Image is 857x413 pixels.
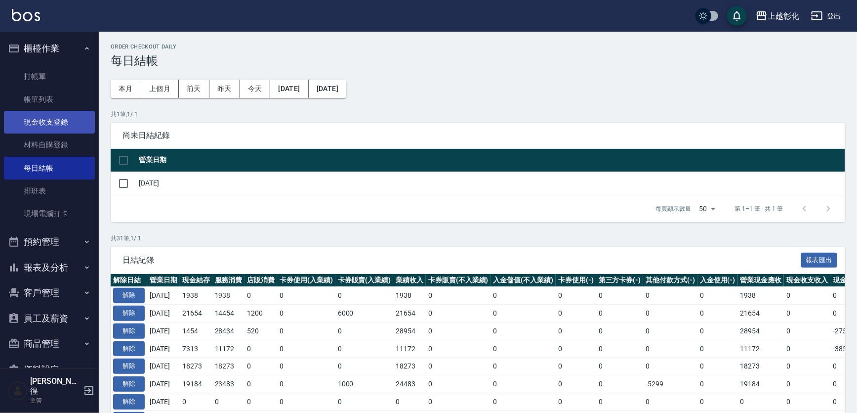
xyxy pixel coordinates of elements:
td: 0 [245,375,277,393]
th: 營業日期 [136,149,845,172]
p: 共 1 筆, 1 / 1 [111,110,845,119]
th: 營業現金應收 [738,274,784,287]
a: 排班表 [4,180,95,202]
button: [DATE] [309,80,346,98]
a: 報表匯出 [801,255,838,264]
td: 0 [643,305,697,322]
td: 0 [784,322,830,340]
p: 每頁顯示數量 [656,204,692,213]
td: 0 [643,393,697,411]
td: 21654 [393,305,426,322]
td: [DATE] [147,358,180,375]
td: 0 [426,287,491,305]
td: 0 [596,375,644,393]
th: 業績收入 [393,274,426,287]
td: 1454 [180,322,212,340]
td: 21654 [738,305,784,322]
td: 0 [596,358,644,375]
td: 0 [784,393,830,411]
td: 18273 [180,358,212,375]
th: 解除日結 [111,274,147,287]
button: 登出 [807,7,845,25]
td: 0 [643,358,697,375]
td: 11172 [738,340,784,358]
td: 0 [697,358,738,375]
td: 0 [393,393,426,411]
td: 0 [335,322,394,340]
button: 解除 [113,288,145,303]
td: 0 [784,340,830,358]
td: 0 [491,340,556,358]
td: 1938 [393,287,426,305]
td: 0 [335,393,394,411]
td: 0 [556,358,596,375]
td: 0 [277,375,335,393]
td: 28954 [393,322,426,340]
td: 18273 [212,358,245,375]
a: 現金收支登錄 [4,111,95,134]
th: 其他付款方式(-) [643,274,697,287]
td: 24483 [393,375,426,393]
button: 報表匯出 [801,253,838,268]
td: 0 [556,322,596,340]
th: 店販消費 [245,274,277,287]
p: 共 31 筆, 1 / 1 [111,234,845,243]
td: 6000 [335,305,394,322]
td: 0 [491,287,556,305]
button: save [727,6,747,26]
td: [DATE] [147,375,180,393]
td: 0 [784,358,830,375]
td: 0 [697,322,738,340]
td: 0 [426,375,491,393]
td: 0 [596,322,644,340]
td: 0 [491,358,556,375]
td: 19184 [738,375,784,393]
td: 0 [277,340,335,358]
td: [DATE] [147,287,180,305]
td: 0 [697,287,738,305]
td: 18273 [738,358,784,375]
td: 0 [491,375,556,393]
a: 現場電腦打卡 [4,202,95,225]
img: Person [8,381,28,401]
button: [DATE] [270,80,308,98]
td: 0 [245,340,277,358]
td: 14454 [212,305,245,322]
td: 0 [335,358,394,375]
td: 0 [426,358,491,375]
td: 7313 [180,340,212,358]
th: 卡券販賣(入業績) [335,274,394,287]
button: 上越彰化 [752,6,803,26]
td: 23483 [212,375,245,393]
td: 0 [738,393,784,411]
td: 0 [643,340,697,358]
button: 解除 [113,306,145,321]
td: 0 [277,322,335,340]
button: 解除 [113,376,145,392]
td: 0 [556,305,596,322]
span: 日結紀錄 [122,255,801,265]
h2: Order checkout daily [111,44,845,50]
button: 今天 [240,80,271,98]
th: 現金結存 [180,274,212,287]
td: 0 [277,358,335,375]
a: 打帳單 [4,65,95,88]
button: 商品管理 [4,331,95,357]
button: 解除 [113,323,145,339]
td: 520 [245,322,277,340]
td: 0 [245,358,277,375]
td: 1938 [180,287,212,305]
td: 0 [491,322,556,340]
td: 1938 [738,287,784,305]
td: 0 [426,322,491,340]
td: 0 [491,393,556,411]
td: 0 [335,340,394,358]
th: 卡券使用(-) [556,274,596,287]
td: 28954 [738,322,784,340]
td: [DATE] [147,340,180,358]
a: 每日結帳 [4,157,95,180]
th: 服務消費 [212,274,245,287]
td: 0 [556,287,596,305]
td: 1200 [245,305,277,322]
button: 櫃檯作業 [4,36,95,61]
